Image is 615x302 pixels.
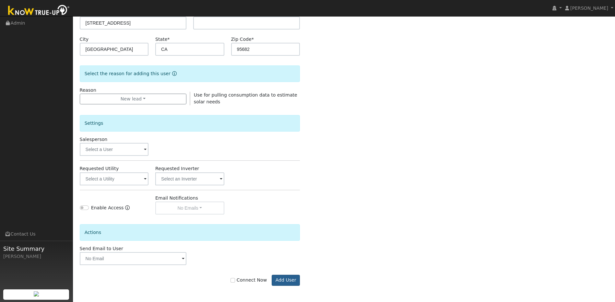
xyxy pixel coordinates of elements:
span: Required [167,37,170,42]
a: Enable Access [125,204,130,215]
input: Connect Now [231,278,235,283]
label: Zip Code [231,36,254,43]
div: Actions [80,224,300,241]
button: New lead [80,94,186,105]
span: [PERSON_NAME] [570,6,608,11]
label: State [155,36,170,43]
div: Select the reason for adding this user [80,65,300,82]
input: Select an Inverter [155,172,224,185]
input: No Email [80,252,186,265]
input: Select a User [80,143,148,156]
a: Reason for new user [171,71,177,76]
span: Use for pulling consumption data to estimate solar needs [194,92,297,104]
img: retrieve [34,291,39,296]
span: Required [252,37,254,42]
div: [PERSON_NAME] [3,253,69,260]
button: Add User [272,275,300,286]
span: Site Summary [3,244,69,253]
label: Reason [80,87,96,94]
label: Send Email to User [80,245,123,252]
label: Enable Access [91,204,124,211]
label: Connect Now [231,277,267,284]
img: Know True-Up [5,4,73,18]
label: Email Notifications [155,195,198,202]
input: Select a Utility [80,172,148,185]
label: Requested Inverter [155,165,199,172]
label: Salesperson [80,136,108,143]
div: Settings [80,115,300,132]
label: Requested Utility [80,165,119,172]
label: City [80,36,89,43]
